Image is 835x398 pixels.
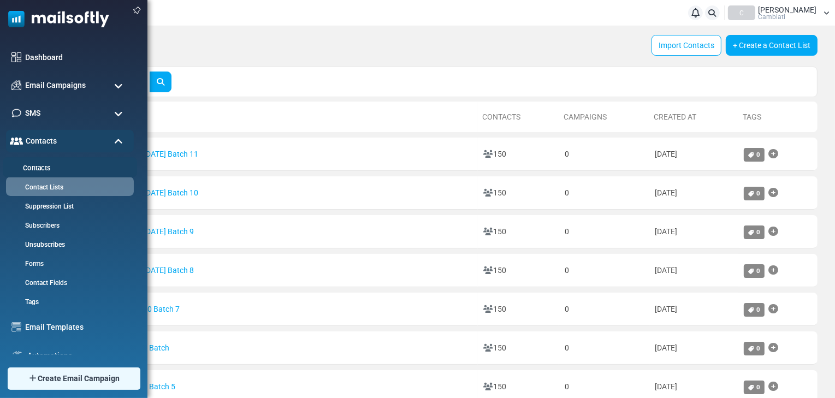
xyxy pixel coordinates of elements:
[559,293,649,326] td: 0
[478,215,559,248] td: 150
[757,267,761,275] span: 0
[744,381,765,394] a: 0
[649,331,738,365] td: [DATE]
[99,150,199,158] a: [DATE] to [DATE] Batch 11
[11,108,21,118] img: sms-icon.png
[6,278,131,288] a: Contact Fields
[27,350,128,361] a: Automations
[25,108,40,119] span: SMS
[744,225,765,239] a: 0
[649,176,738,210] td: [DATE]
[757,383,761,391] span: 0
[757,189,761,197] span: 0
[478,331,559,365] td: 150
[564,112,607,121] a: Campaigns
[743,112,761,121] a: Tags
[11,349,23,362] img: workflow.svg
[757,151,761,158] span: 0
[744,187,765,200] a: 0
[649,293,738,326] td: [DATE]
[769,182,779,204] a: Add Tag
[25,80,86,91] span: Email Campaigns
[654,112,696,121] a: Created At
[744,303,765,317] a: 0
[11,52,21,62] img: dashboard-icon.svg
[11,322,21,332] img: email-templates-icon.svg
[744,148,765,162] a: 0
[482,112,520,121] a: Contacts
[769,298,779,320] a: Add Tag
[758,6,816,14] span: [PERSON_NAME]
[769,337,779,359] a: Add Tag
[25,322,128,333] a: Email Templates
[559,215,649,248] td: 0
[728,5,755,20] div: C
[26,135,57,147] span: Contacts
[25,52,128,63] a: Dashboard
[649,254,738,287] td: [DATE]
[728,5,830,20] a: C [PERSON_NAME] Cambiati
[6,201,131,211] a: Suppression List
[559,331,649,365] td: 0
[769,143,779,165] a: Add Tag
[744,342,765,355] a: 0
[6,182,131,192] a: Contact Lists
[6,259,131,269] a: Forms
[757,228,761,236] span: 0
[769,376,779,397] a: Add Tag
[652,35,721,56] a: Import Contacts
[6,221,131,230] a: Subscribers
[769,221,779,242] a: Add Tag
[744,264,765,278] a: 0
[649,138,738,171] td: [DATE]
[6,240,131,250] a: Unsubscribes
[559,138,649,171] td: 0
[757,344,761,352] span: 0
[6,297,131,307] a: Tags
[559,254,649,287] td: 0
[99,188,199,197] a: [DATE] to [DATE] Batch 10
[478,176,559,210] td: 150
[726,35,818,56] a: + Create a Contact List
[38,373,120,384] span: Create Email Campaign
[478,293,559,326] td: 150
[757,306,761,313] span: 0
[3,163,134,174] a: Contacts
[649,215,738,248] td: [DATE]
[478,138,559,171] td: 150
[10,137,23,145] img: contacts-icon-active.svg
[11,80,21,90] img: campaigns-icon.png
[559,176,649,210] td: 0
[758,14,785,20] span: Cambiati
[478,254,559,287] td: 150
[769,259,779,281] a: Add Tag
